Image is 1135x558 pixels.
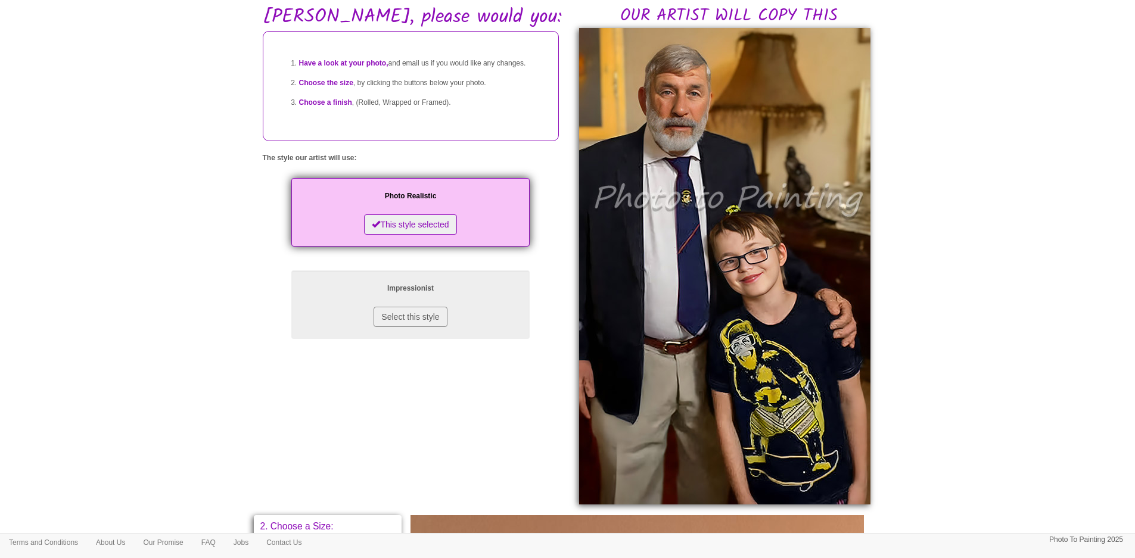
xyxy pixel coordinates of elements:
[303,190,518,202] p: Photo Realistic
[299,59,388,67] span: Have a look at your photo,
[1049,534,1123,546] p: Photo To Painting 2025
[586,7,873,26] h2: OUR ARTIST WILL COPY THIS
[263,153,357,163] label: The style our artist will use:
[374,307,447,327] button: Select this style
[303,282,518,295] p: Impressionist
[263,7,873,27] h1: [PERSON_NAME], please would you:
[299,79,353,87] span: Choose the size
[364,214,456,235] button: This style selected
[257,534,310,551] a: Contact Us
[299,98,352,107] span: Choose a finish
[579,28,870,504] img: emily, please would you:
[299,93,546,113] li: , (Rolled, Wrapped or Framed).
[87,534,134,551] a: About Us
[260,522,396,531] p: 2. Choose a Size:
[225,534,257,551] a: Jobs
[134,534,192,551] a: Our Promise
[192,534,225,551] a: FAQ
[299,73,546,93] li: , by clicking the buttons below your photo.
[299,54,546,73] li: and email us if you would like any changes.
